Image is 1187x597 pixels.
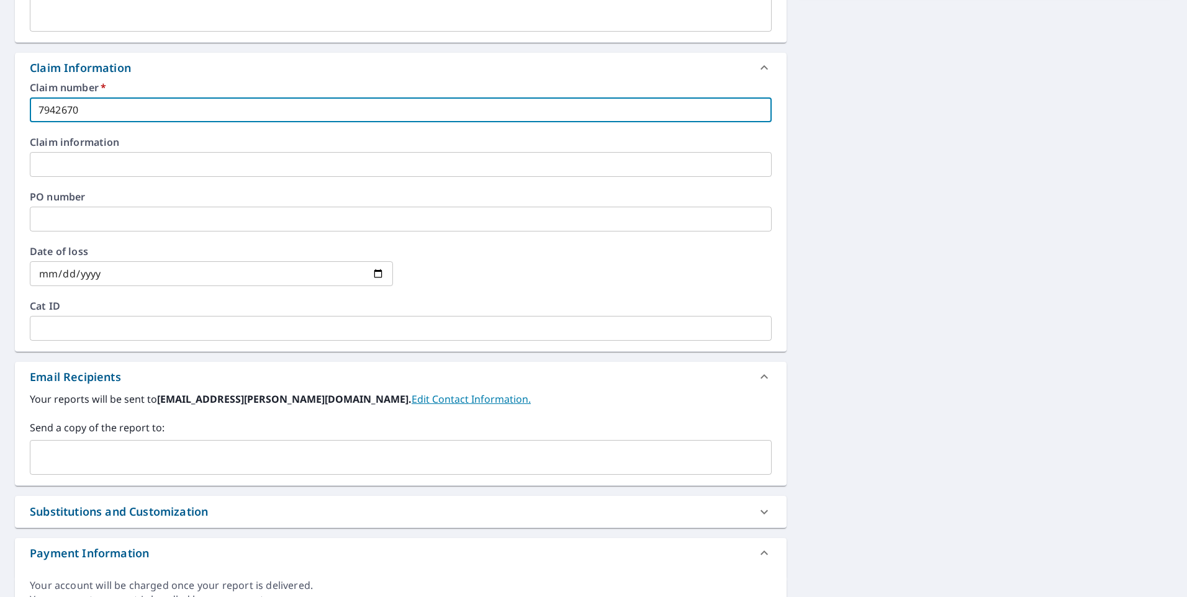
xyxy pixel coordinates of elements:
div: Substitutions and Customization [30,503,208,520]
label: Your reports will be sent to [30,392,772,406]
label: Send a copy of the report to: [30,420,772,435]
label: Date of loss [30,246,393,256]
div: Substitutions and Customization [15,496,787,527]
b: [EMAIL_ADDRESS][PERSON_NAME][DOMAIN_NAME]. [157,392,412,406]
div: Payment Information [15,538,787,568]
div: Email Recipients [15,362,787,392]
div: Claim Information [15,53,787,83]
div: Claim Information [30,60,131,76]
label: PO number [30,192,772,202]
div: Email Recipients [30,369,121,385]
div: Payment Information [30,545,149,562]
label: Claim number [30,83,772,92]
label: Claim information [30,137,772,147]
label: Cat ID [30,301,772,311]
a: EditContactInfo [412,392,531,406]
div: Your account will be charged once your report is delivered. [30,578,772,593]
